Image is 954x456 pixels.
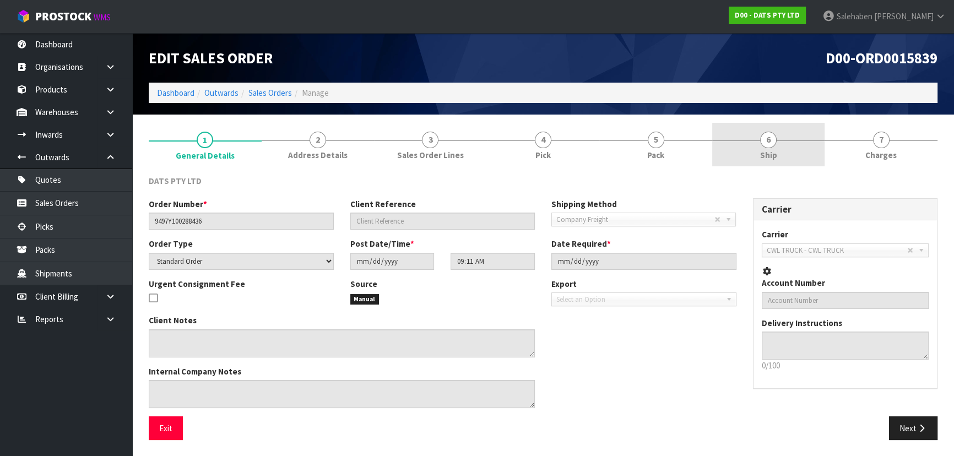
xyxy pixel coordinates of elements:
span: Edit Sales Order [149,48,273,67]
label: Internal Company Notes [149,366,241,377]
span: 1 [197,132,213,148]
label: Urgent Consignment Fee [149,278,245,290]
img: cube-alt.png [17,9,30,23]
label: Delivery Instructions [762,317,842,329]
small: WMS [94,12,111,23]
span: 5 [648,132,664,148]
span: Ship [760,149,777,161]
label: Shipping Method [551,198,617,210]
span: 7 [873,132,890,148]
a: Sales Orders [248,88,292,98]
label: Date Required [551,238,611,249]
span: General Details [149,167,937,448]
span: Manage [302,88,329,98]
a: D00 - DATS PTY LTD [729,7,806,24]
label: Order Number [149,198,207,210]
span: Manual [350,294,380,305]
span: CWL TRUCK - CWL TRUCK [767,244,908,257]
span: 6 [760,132,777,148]
label: Export [551,278,577,290]
span: General Details [176,150,235,161]
span: DATS PTY LTD [149,176,202,186]
span: 4 [535,132,551,148]
p: 0/100 [762,360,929,371]
label: Carrier [762,229,788,240]
button: Exit [149,416,183,440]
span: ProStock [35,9,91,24]
a: Outwards [204,88,238,98]
label: Source [350,278,377,290]
button: Next [889,416,937,440]
span: Salehaben [837,11,872,21]
input: Client Reference [350,213,535,230]
input: Account Number [762,292,929,309]
span: Address Details [288,149,348,161]
label: Client Notes [149,314,197,326]
h3: Carrier [762,204,929,215]
span: Company Freight [556,213,714,226]
span: Select an Option [556,293,722,306]
span: 2 [310,132,326,148]
label: Post Date/Time [350,238,414,249]
span: [PERSON_NAME] [874,11,934,21]
label: Order Type [149,238,193,249]
span: Pick [535,149,551,161]
input: Order Number [149,213,334,230]
label: Client Reference [350,198,416,210]
span: 3 [422,132,438,148]
span: Charges [865,149,897,161]
a: Dashboard [157,88,194,98]
strong: D00 - DATS PTY LTD [735,10,800,20]
label: Account Number [762,277,825,289]
span: Pack [647,149,664,161]
span: D00-ORD0015839 [826,48,937,67]
span: Sales Order Lines [397,149,464,161]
